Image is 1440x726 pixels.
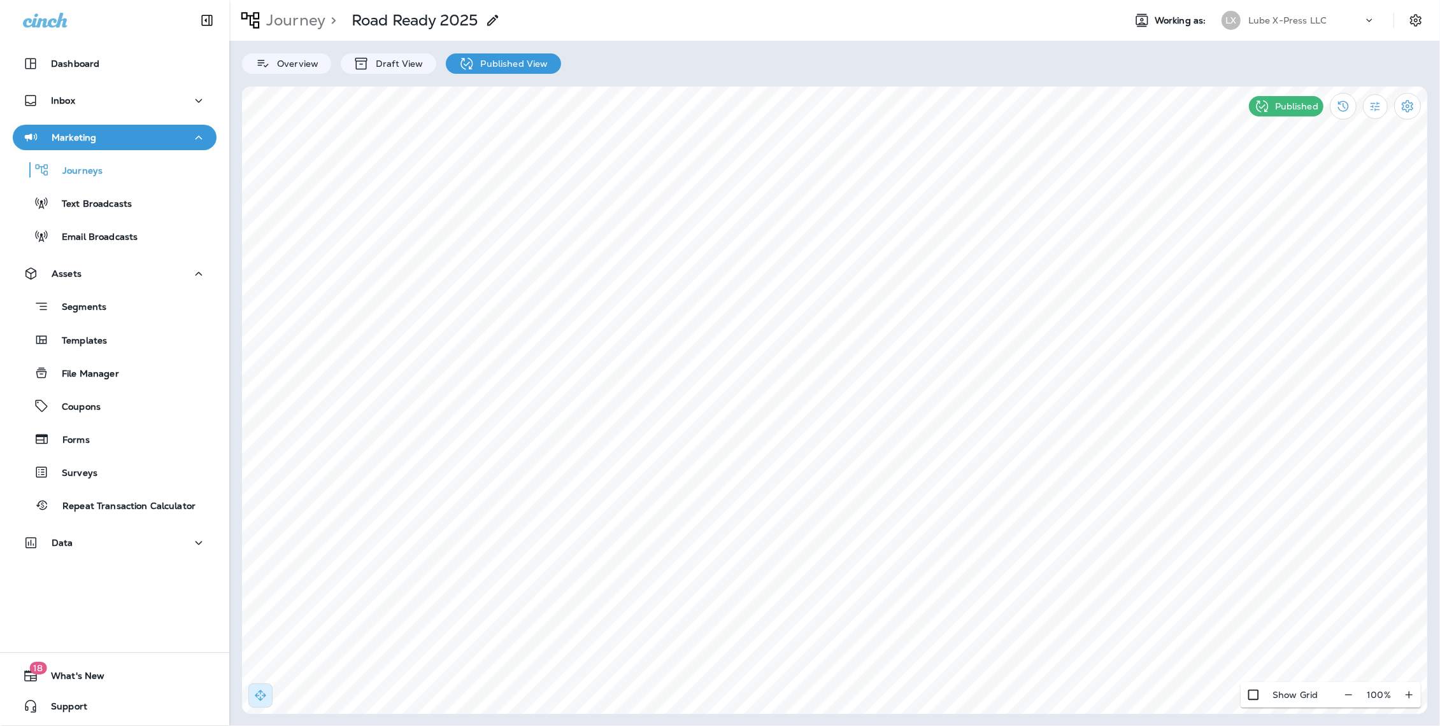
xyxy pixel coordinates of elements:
[1367,690,1391,700] p: 100 %
[189,8,225,33] button: Collapse Sidebar
[13,492,217,519] button: Repeat Transaction Calculator
[1330,93,1357,120] button: View Changelog
[13,393,217,419] button: Coupons
[50,435,90,447] p: Forms
[13,190,217,216] button: Text Broadcasts
[1275,101,1318,111] p: Published
[51,95,75,106] p: Inbox
[49,368,119,380] p: File Manager
[1272,690,1318,700] p: Show Grid
[50,165,103,178] p: Journeys
[38,671,104,686] span: What's New
[52,269,82,279] p: Assets
[49,401,101,414] p: Coupons
[13,326,217,353] button: Templates
[13,293,217,320] button: Segments
[52,538,73,548] p: Data
[1155,15,1209,26] span: Working as:
[13,125,217,150] button: Marketing
[13,694,217,719] button: Support
[13,663,217,688] button: 18What's New
[49,468,97,480] p: Surveys
[325,11,336,30] p: >
[13,223,217,249] button: Email Broadcasts
[49,335,107,347] p: Templates
[13,88,217,113] button: Inbox
[1363,94,1388,119] button: Filter Statistics
[1222,11,1241,30] div: LX
[369,59,423,69] p: Draft View
[52,132,96,143] p: Marketing
[13,360,217,386] button: File Manager
[1404,9,1427,32] button: Settings
[474,59,548,69] p: Published View
[13,157,217,183] button: Journeys
[13,530,217,555] button: Data
[1394,93,1421,120] button: Settings
[1248,15,1327,25] p: Lube X-Press LLC
[51,59,99,69] p: Dashboard
[38,701,87,716] span: Support
[13,426,217,452] button: Forms
[50,501,196,513] p: Repeat Transaction Calculator
[49,199,132,211] p: Text Broadcasts
[261,11,325,30] p: Journey
[352,11,478,30] p: Road Ready 2025
[13,51,217,76] button: Dashboard
[49,232,138,244] p: Email Broadcasts
[29,662,46,674] span: 18
[271,59,318,69] p: Overview
[49,302,106,314] p: Segments
[13,459,217,485] button: Surveys
[13,261,217,286] button: Assets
